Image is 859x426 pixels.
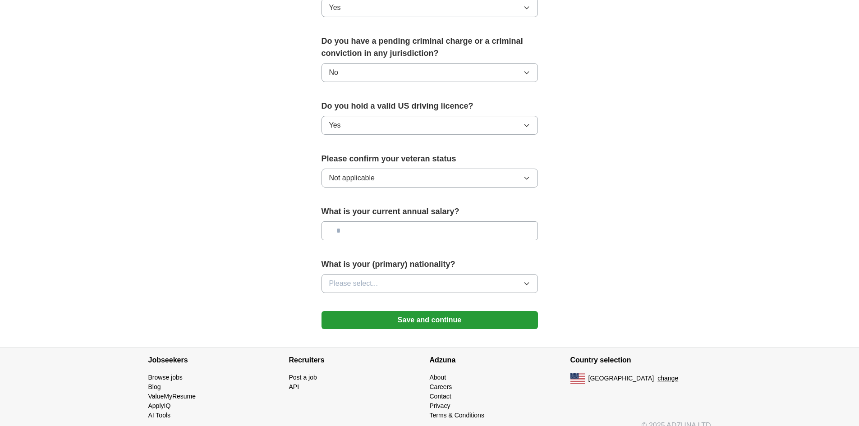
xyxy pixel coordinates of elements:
[570,373,585,384] img: US flag
[329,173,375,183] span: Not applicable
[322,100,538,112] label: Do you hold a valid US driving licence?
[148,383,161,390] a: Blog
[148,393,196,400] a: ValueMyResume
[329,2,341,13] span: Yes
[329,120,341,131] span: Yes
[148,374,183,381] a: Browse jobs
[329,67,338,78] span: No
[322,35,538,60] label: Do you have a pending criminal charge or a criminal conviction in any jurisdiction?
[430,393,451,400] a: Contact
[289,374,317,381] a: Post a job
[289,383,299,390] a: API
[322,206,538,218] label: What is your current annual salary?
[148,412,171,419] a: AI Tools
[322,258,538,270] label: What is your (primary) nationality?
[570,348,711,373] h4: Country selection
[657,374,678,383] button: change
[322,311,538,329] button: Save and continue
[322,274,538,293] button: Please select...
[329,278,378,289] span: Please select...
[430,402,450,409] a: Privacy
[588,374,654,383] span: [GEOGRAPHIC_DATA]
[322,63,538,82] button: No
[430,374,446,381] a: About
[148,402,171,409] a: ApplyIQ
[430,412,484,419] a: Terms & Conditions
[322,169,538,188] button: Not applicable
[322,116,538,135] button: Yes
[322,153,538,165] label: Please confirm your veteran status
[430,383,452,390] a: Careers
